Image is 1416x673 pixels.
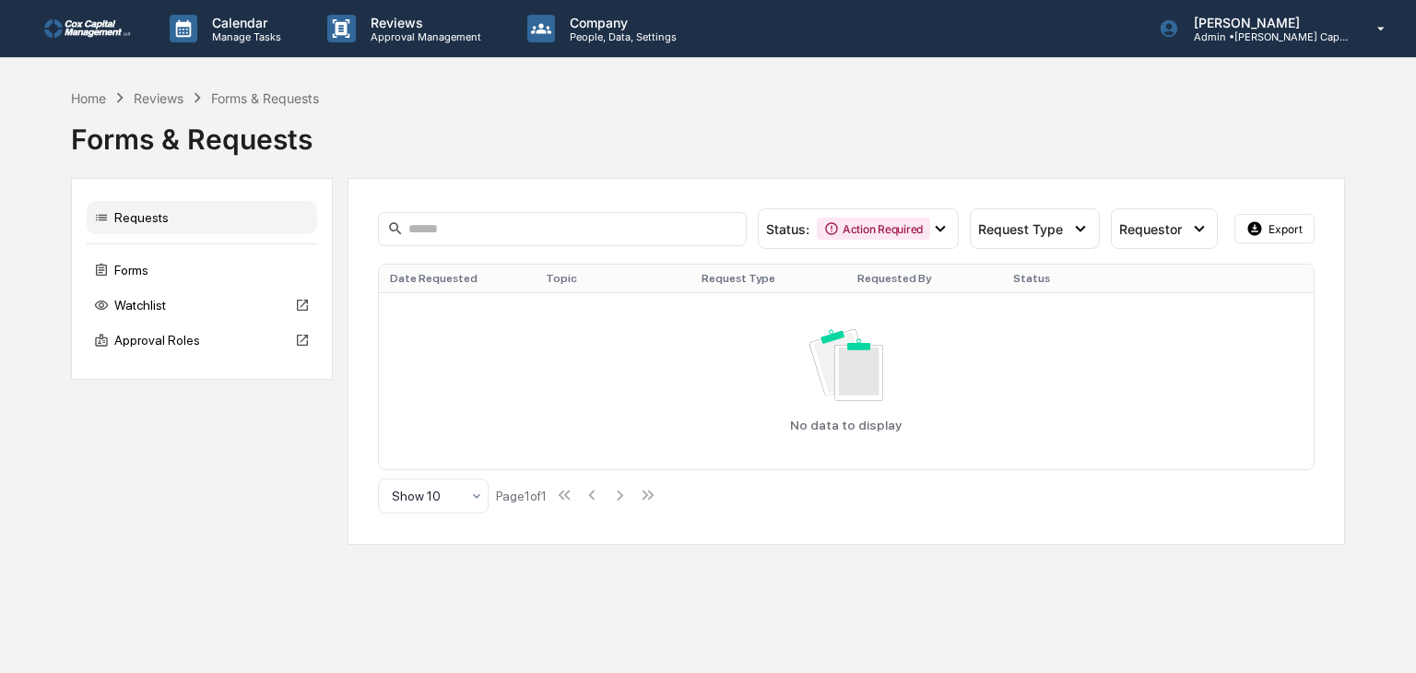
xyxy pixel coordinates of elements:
[790,418,902,432] p: No data to display
[44,19,133,38] img: logo
[535,265,690,292] th: Topic
[87,254,317,287] div: Forms
[87,201,317,234] div: Requests
[1002,265,1158,292] th: Status
[555,15,686,30] p: Company
[71,90,106,106] div: Home
[690,265,846,292] th: Request Type
[1179,30,1351,43] p: Admin • [PERSON_NAME] Capital
[87,289,317,322] div: Watchlist
[379,265,535,292] th: Date Requested
[1234,214,1316,243] button: Export
[817,218,930,240] div: Action Required
[197,15,290,30] p: Calendar
[1119,221,1182,237] span: Requestor
[356,30,490,43] p: Approval Management
[87,324,317,357] div: Approval Roles
[809,329,882,400] img: No data available
[71,108,1345,156] div: Forms & Requests
[496,489,547,503] div: Page 1 of 1
[197,30,290,43] p: Manage Tasks
[1179,15,1351,30] p: [PERSON_NAME]
[978,221,1063,237] span: Request Type
[211,90,319,106] div: Forms & Requests
[134,90,183,106] div: Reviews
[846,265,1002,292] th: Requested By
[356,15,490,30] p: Reviews
[555,30,686,43] p: People, Data, Settings
[766,221,809,237] span: Status :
